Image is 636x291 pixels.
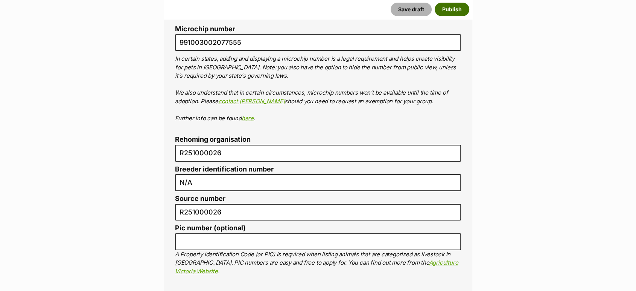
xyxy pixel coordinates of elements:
a: Agriculture Victoria Website [175,259,458,275]
label: Source number [175,195,461,203]
label: Pic number (optional) [175,224,461,232]
label: Breeder identification number [175,165,461,173]
button: Publish [435,3,469,16]
a: contact [PERSON_NAME] [218,98,285,105]
p: A Property Identification Code (or PIC) is required when listing animals that are categorized as ... [175,250,461,276]
label: Rehoming organisation [175,136,461,144]
button: Save draft [391,3,432,16]
p: In certain states, adding and displaying a microchip number is a legal requirement and helps crea... [175,55,461,123]
a: here [242,115,254,122]
label: Microchip number [175,25,461,33]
